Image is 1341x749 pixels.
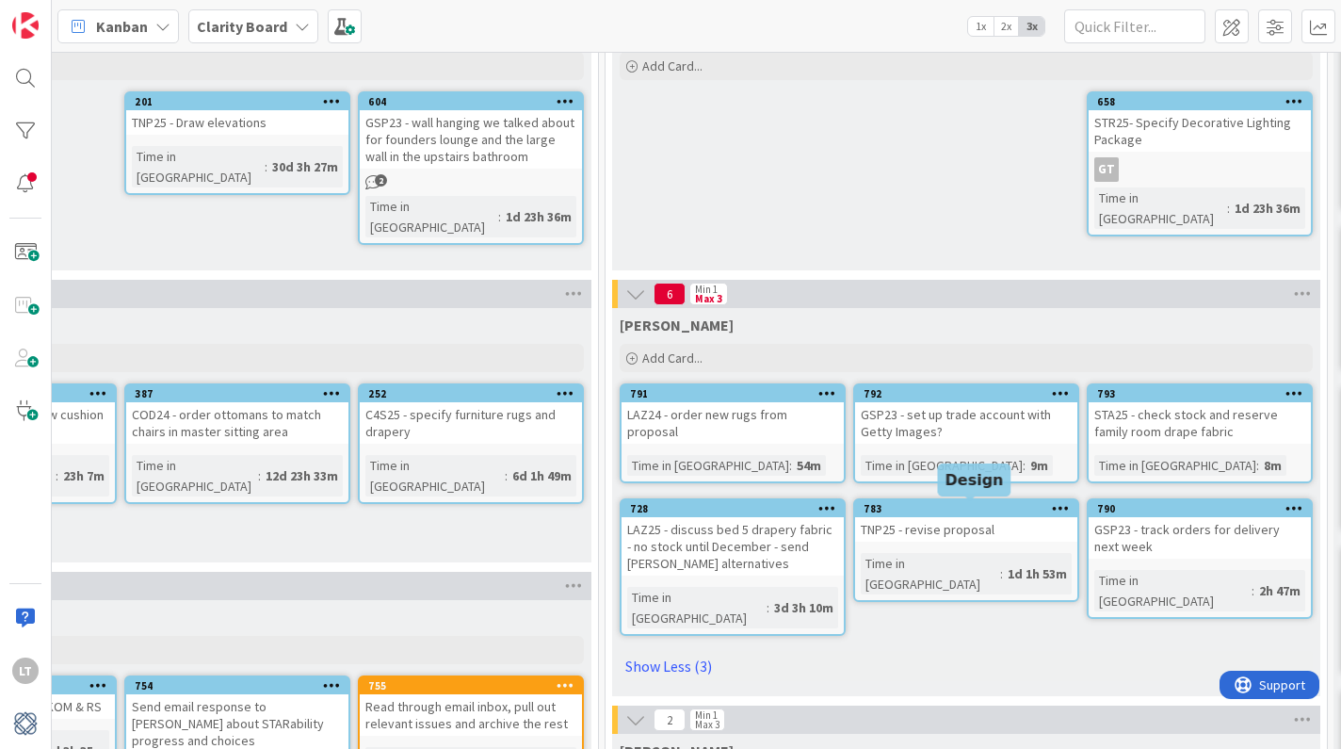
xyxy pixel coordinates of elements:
[1094,187,1227,229] div: Time in [GEOGRAPHIC_DATA]
[1097,387,1311,400] div: 793
[132,146,265,187] div: Time in [GEOGRAPHIC_DATA]
[622,385,844,444] div: 791LAZ24 - order new rugs from proposal
[1256,455,1259,476] span: :
[197,17,287,36] b: Clarity Board
[1094,455,1256,476] div: Time in [GEOGRAPHIC_DATA]
[360,694,582,736] div: Read through email inbox, pull out relevant issues and archive the rest
[135,95,348,108] div: 201
[855,517,1077,542] div: TNP25 - revise proposal
[1094,157,1119,182] div: GT
[126,110,348,135] div: TNP25 - Draw elevations
[864,502,1077,515] div: 783
[365,455,505,497] div: Time in [GEOGRAPHIC_DATA]
[126,402,348,444] div: COD24 - order ottomans to match chairs in master sitting area
[1019,17,1044,36] span: 3x
[132,455,258,497] div: Time in [GEOGRAPHIC_DATA]
[1089,500,1311,559] div: 790GSP23 - track orders for delivery next week
[360,385,582,402] div: 252
[855,385,1077,444] div: 792GSP23 - set up trade account with Getty Images?
[1097,502,1311,515] div: 790
[994,17,1019,36] span: 2x
[1094,570,1252,611] div: Time in [GEOGRAPHIC_DATA]
[769,597,838,618] div: 3d 3h 10m
[627,455,789,476] div: Time in [GEOGRAPHIC_DATA]
[265,156,267,177] span: :
[1089,110,1311,152] div: STR25- Specify Decorative Lighting Package
[630,502,844,515] div: 728
[360,677,582,694] div: 755
[622,385,844,402] div: 791
[1003,563,1072,584] div: 1d 1h 53m
[508,465,576,486] div: 6d 1h 49m
[368,95,582,108] div: 604
[695,710,718,720] div: Min 1
[1252,580,1254,601] span: :
[622,517,844,576] div: LAZ25 - discuss bed 5 drapery fabric - no stock until December - send [PERSON_NAME] alternatives
[135,387,348,400] div: 387
[627,587,767,628] div: Time in [GEOGRAPHIC_DATA]
[622,500,844,517] div: 728
[360,677,582,736] div: 755Read through email inbox, pull out relevant issues and archive the rest
[12,12,39,39] img: Visit kanbanzone.com
[360,93,582,169] div: 604GSP23 - wall hanging we talked about for founders lounge and the large wall in the upstairs ba...
[864,387,1077,400] div: 792
[1089,402,1311,444] div: STA25 - check stock and reserve family room drape fabric
[360,402,582,444] div: C4S25 - specify furniture rugs and drapery
[126,93,348,135] div: 201TNP25 - Draw elevations
[654,708,686,731] span: 2
[620,316,734,334] span: Lisa T.
[855,500,1077,517] div: 783
[861,455,1023,476] div: Time in [GEOGRAPHIC_DATA]
[855,402,1077,444] div: GSP23 - set up trade account with Getty Images?
[1227,198,1230,219] span: :
[792,455,826,476] div: 54m
[695,294,722,303] div: Max 3
[1254,580,1305,601] div: 2h 47m
[1026,455,1053,476] div: 9m
[1089,93,1311,110] div: 658
[767,597,769,618] span: :
[968,17,994,36] span: 1x
[1089,385,1311,444] div: 793STA25 - check stock and reserve family room drape fabric
[375,174,387,187] span: 2
[1000,563,1003,584] span: :
[360,110,582,169] div: GSP23 - wall hanging we talked about for founders lounge and the large wall in the upstairs bathroom
[1230,198,1305,219] div: 1d 23h 36m
[622,500,844,576] div: 728LAZ25 - discuss bed 5 drapery fabric - no stock until December - send [PERSON_NAME] alternatives
[861,553,1000,594] div: Time in [GEOGRAPHIC_DATA]
[360,93,582,110] div: 604
[695,720,719,729] div: Max 3
[40,3,86,25] span: Support
[267,156,343,177] div: 30d 3h 27m
[654,283,686,305] span: 6
[642,57,703,74] span: Add Card...
[56,465,58,486] span: :
[695,285,718,294] div: Min 1
[135,679,348,692] div: 754
[642,350,703,366] span: Add Card...
[368,679,582,692] div: 755
[12,658,39,684] div: LT
[789,455,792,476] span: :
[498,206,501,227] span: :
[258,465,261,486] span: :
[855,385,1077,402] div: 792
[630,387,844,400] div: 791
[1089,385,1311,402] div: 793
[126,385,348,402] div: 387
[126,677,348,694] div: 754
[622,402,844,444] div: LAZ24 - order new rugs from proposal
[96,15,148,38] span: Kanban
[505,465,508,486] span: :
[58,465,109,486] div: 23h 7m
[126,93,348,110] div: 201
[368,387,582,400] div: 252
[1089,93,1311,152] div: 658STR25- Specify Decorative Lighting Package
[126,385,348,444] div: 387COD24 - order ottomans to match chairs in master sitting area
[1089,157,1311,182] div: GT
[1089,500,1311,517] div: 790
[1023,455,1026,476] span: :
[855,500,1077,542] div: 783TNP25 - revise proposal
[1097,95,1311,108] div: 658
[360,385,582,444] div: 252C4S25 - specify furniture rugs and drapery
